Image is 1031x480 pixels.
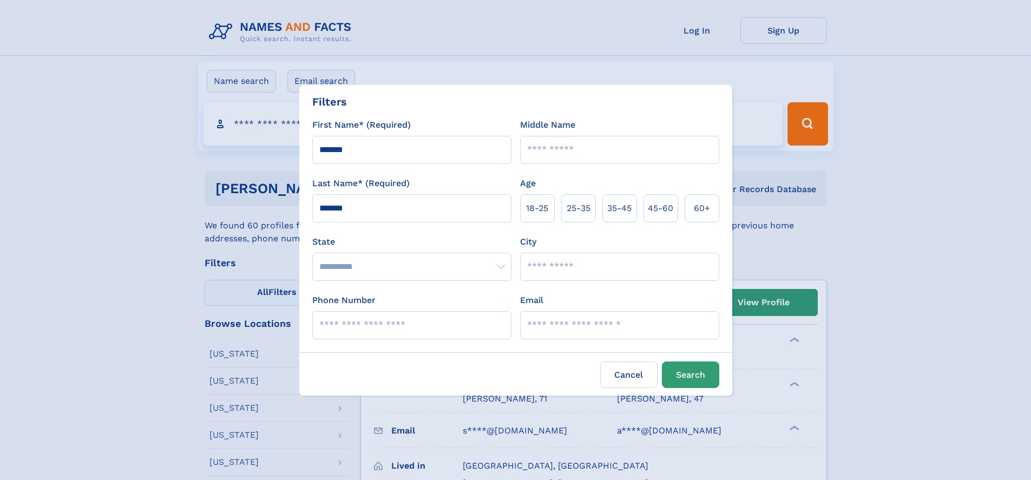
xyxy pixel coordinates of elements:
[694,202,710,215] span: 60+
[520,177,536,190] label: Age
[312,177,410,190] label: Last Name* (Required)
[312,294,376,307] label: Phone Number
[600,361,658,388] label: Cancel
[520,119,575,131] label: Middle Name
[526,202,548,215] span: 18‑25
[312,119,411,131] label: First Name* (Required)
[520,294,543,307] label: Email
[607,202,632,215] span: 35‑45
[312,235,511,248] label: State
[312,94,347,110] div: Filters
[567,202,590,215] span: 25‑35
[648,202,673,215] span: 45‑60
[520,235,536,248] label: City
[662,361,719,388] button: Search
